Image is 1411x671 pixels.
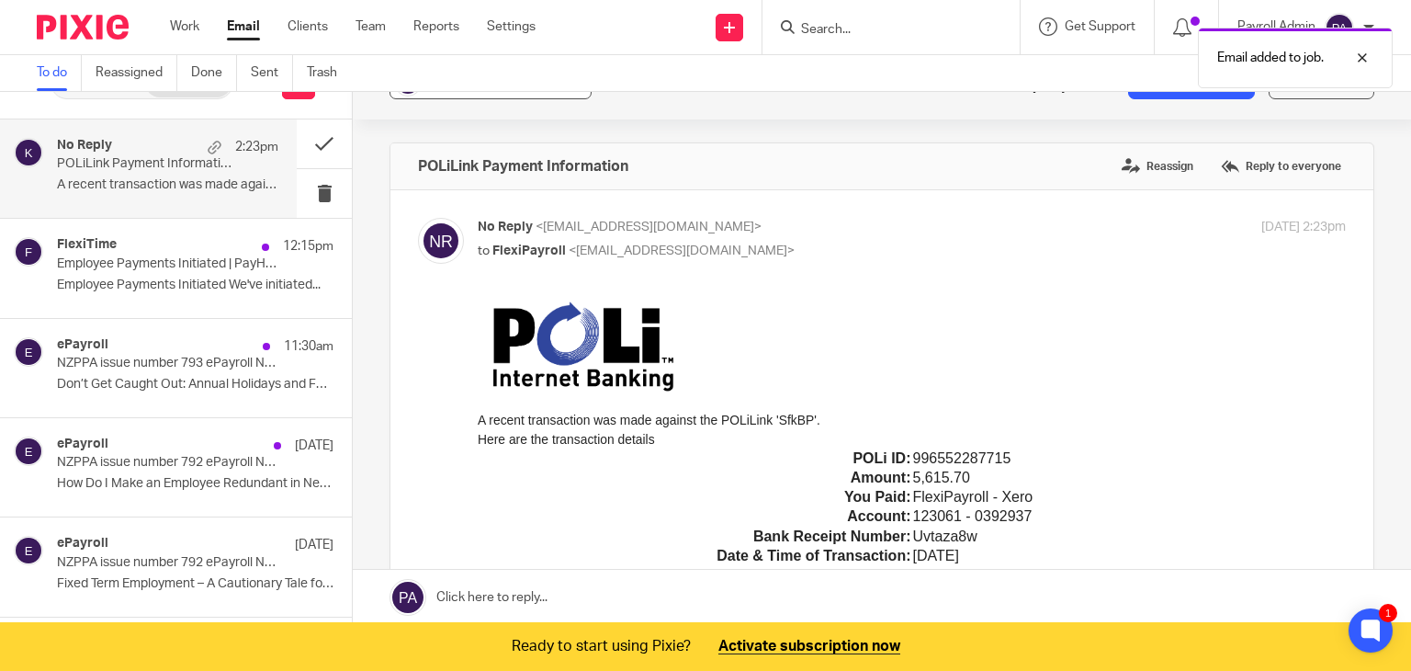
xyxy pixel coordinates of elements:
p: How Do I Make an Employee Redundant in New... [57,476,333,492]
img: Pixie [37,15,129,40]
a: Reports [413,17,459,36]
a: Work [170,17,199,36]
h4: No Reply [57,138,112,154]
td: [DATE] [435,245,869,265]
p: POLiLink Payment Information [57,156,234,172]
a: Sent [251,55,293,91]
p: 2:23pm [235,138,278,156]
p: [DATE] [295,536,333,554]
td: Uvtaza8w [435,226,869,245]
a: Done [191,55,237,91]
img: svg%3E [14,138,43,167]
a: Email [227,17,260,36]
a: Settings [487,17,536,36]
a: Trash [307,55,351,91]
td: Kohkoz [435,265,869,284]
img: svg%3E [418,218,464,264]
a: To do [37,55,82,91]
img: svg%3E [1325,13,1354,42]
h4: ePayroll [57,536,108,552]
p: 12:15pm [283,237,333,256]
label: Reassign [1117,153,1198,180]
p: A recent transaction was made against... [57,177,278,193]
td: 123061 - 0392937 [435,206,869,225]
p: Fixed Term Employment – A Cautionary Tale for... [57,576,333,592]
p: Email added to job. [1217,49,1324,67]
p: 11:30am [284,337,333,356]
td: 5,615.70 [435,167,869,187]
a: Clients [288,17,328,36]
p: NZPPA issue number 793 ePayroll Newsletter [57,356,278,371]
h4: ePayroll [57,337,108,353]
p: NZPPA issue number 792 ePayroll Newsletter [57,455,278,471]
p: [DATE] 2:23pm [1261,218,1346,237]
div: 1 [1379,604,1397,622]
td: FlexiPayroll - Xero [435,187,869,206]
a: Reassigned [96,55,177,91]
a: Team [356,17,386,36]
img: svg%3E [14,237,43,267]
img: svg%3E [14,536,43,565]
h4: FlexiTime [57,237,117,253]
span: FlexiPayroll [492,245,566,257]
span: <[EMAIL_ADDRESS][DOMAIN_NAME]> [569,245,795,257]
td: 996552287715 [435,148,869,167]
span: to [478,245,490,257]
span: No Reply [478,221,533,233]
h4: ePayroll [57,437,108,452]
p: [DATE] [295,437,333,455]
p: Employee Payments Initiated | PayHero [57,256,278,272]
img: svg%3E [14,337,43,367]
span: <[EMAIL_ADDRESS][DOMAIN_NAME]> [536,221,762,233]
p: Employee Payments Initiated We've initiated... [57,278,333,293]
td: 180825 [435,284,869,303]
img: svg%3E [14,437,43,466]
p: Don’t Get Caught Out: Annual Holidays and FBAPS... [57,377,333,392]
h4: POLiLink Payment Information [418,157,628,176]
label: Reply to everyone [1216,153,1346,180]
p: NZPPA issue number 792 ePayroll Newsletter [57,555,278,571]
